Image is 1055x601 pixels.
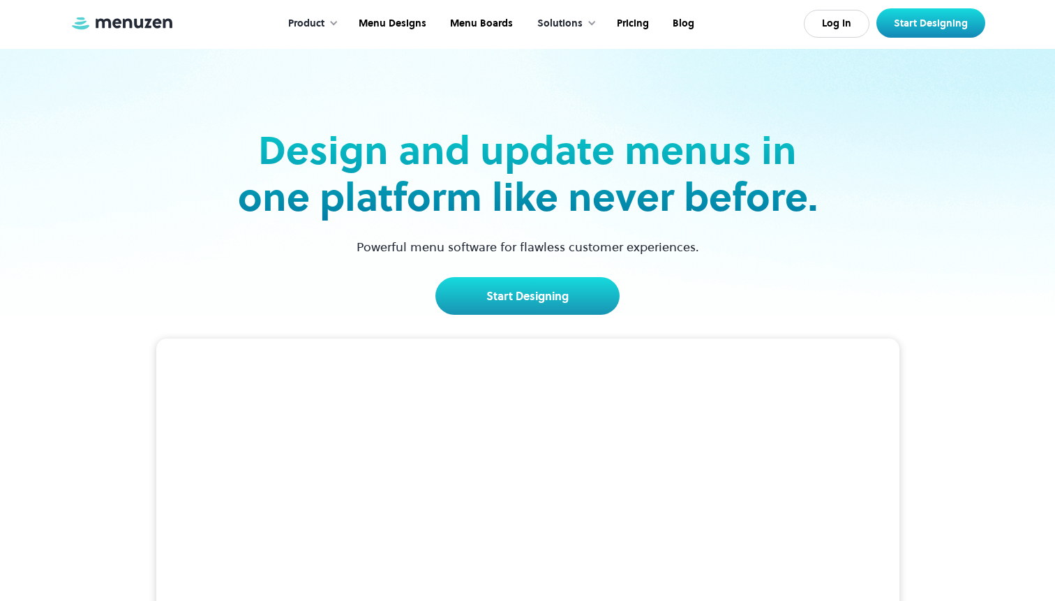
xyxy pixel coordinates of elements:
a: Start Designing [876,8,985,38]
h2: Design and update menus in one platform like never before. [233,127,822,221]
a: Blog [659,2,705,45]
a: Menu Designs [345,2,437,45]
div: Solutions [523,2,604,45]
div: Product [288,16,324,31]
div: Solutions [537,16,583,31]
a: Pricing [604,2,659,45]
p: Powerful menu software for flawless customer experiences. [339,237,717,256]
a: Menu Boards [437,2,523,45]
a: Start Designing [435,277,620,315]
a: Log In [804,10,869,38]
div: Product [274,2,345,45]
